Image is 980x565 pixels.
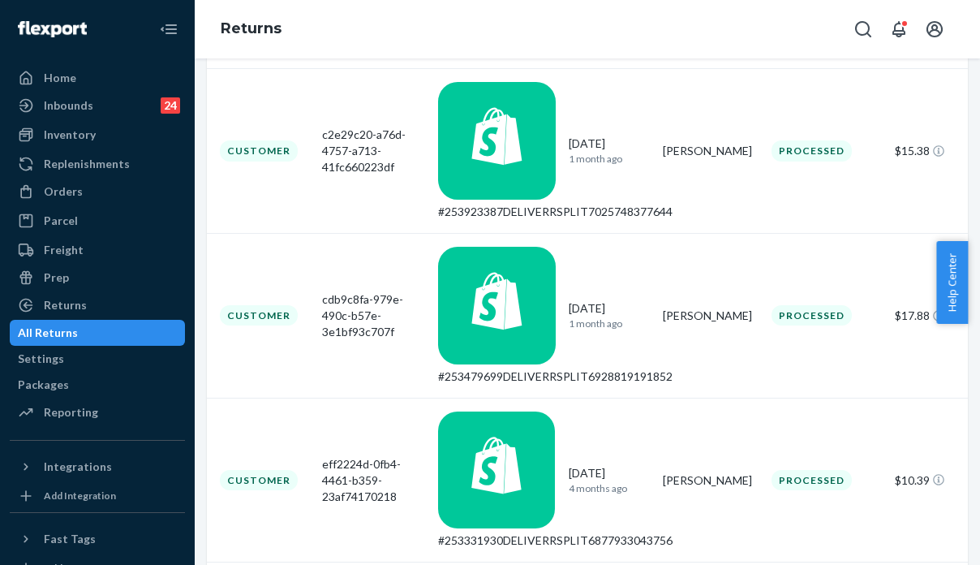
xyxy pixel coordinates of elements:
[322,127,425,175] div: c2e29c20-a76d-4757-a713-41fc660223df
[44,183,83,200] div: Orders
[10,93,185,119] a: Inbounds24
[883,13,915,45] button: Open notifications
[438,533,556,549] div: #253331930DELIVERRSPLIT6877933043756
[10,346,185,372] a: Settings
[44,127,96,143] div: Inventory
[10,208,185,234] a: Parcel
[888,398,968,563] td: $10.39
[663,472,759,489] div: [PERSON_NAME]
[569,300,650,330] div: [DATE]
[10,179,185,205] a: Orders
[18,21,87,37] img: Flexport logo
[220,140,298,161] div: Customer
[44,404,98,421] div: Reporting
[44,489,116,502] div: Add Integration
[161,97,180,114] div: 24
[322,456,425,505] div: eff2224d-0fb4-4461-b359-23af74170218
[10,151,185,177] a: Replenishments
[153,13,185,45] button: Close Navigation
[208,6,294,53] ol: breadcrumbs
[569,152,650,166] p: 1 month ago
[888,69,968,234] td: $15.38
[10,320,185,346] a: All Returns
[569,481,650,495] p: 4 months ago
[438,369,556,385] div: #253479699DELIVERRSPLIT6928819191852
[772,140,852,161] div: Processed
[10,486,185,506] a: Add Integration
[10,65,185,91] a: Home
[44,531,96,547] div: Fast Tags
[569,465,650,495] div: [DATE]
[220,305,298,326] div: Customer
[10,399,185,425] a: Reporting
[10,122,185,148] a: Inventory
[221,19,282,37] a: Returns
[663,143,759,159] div: [PERSON_NAME]
[44,270,69,286] div: Prep
[10,526,185,552] button: Fast Tags
[10,292,185,318] a: Returns
[18,325,78,341] div: All Returns
[663,308,759,324] div: [PERSON_NAME]
[220,470,298,490] div: Customer
[10,372,185,398] a: Packages
[18,377,69,393] div: Packages
[772,470,852,490] div: Processed
[936,241,968,324] button: Help Center
[44,297,87,313] div: Returns
[44,242,84,258] div: Freight
[888,233,968,398] td: $17.88
[44,156,130,172] div: Replenishments
[918,13,951,45] button: Open account menu
[772,305,852,326] div: Processed
[10,265,185,291] a: Prep
[18,351,64,367] div: Settings
[44,70,76,86] div: Home
[44,213,78,229] div: Parcel
[44,97,93,114] div: Inbounds
[569,317,650,330] p: 1 month ago
[438,204,556,220] div: #253923387DELIVERRSPLIT7025748377644
[10,454,185,480] button: Integrations
[10,237,185,263] a: Freight
[847,13,879,45] button: Open Search Box
[322,291,425,340] div: cdb9c8fa-979e-490c-b57e-3e1bf93c707f
[44,459,112,475] div: Integrations
[569,136,650,166] div: [DATE]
